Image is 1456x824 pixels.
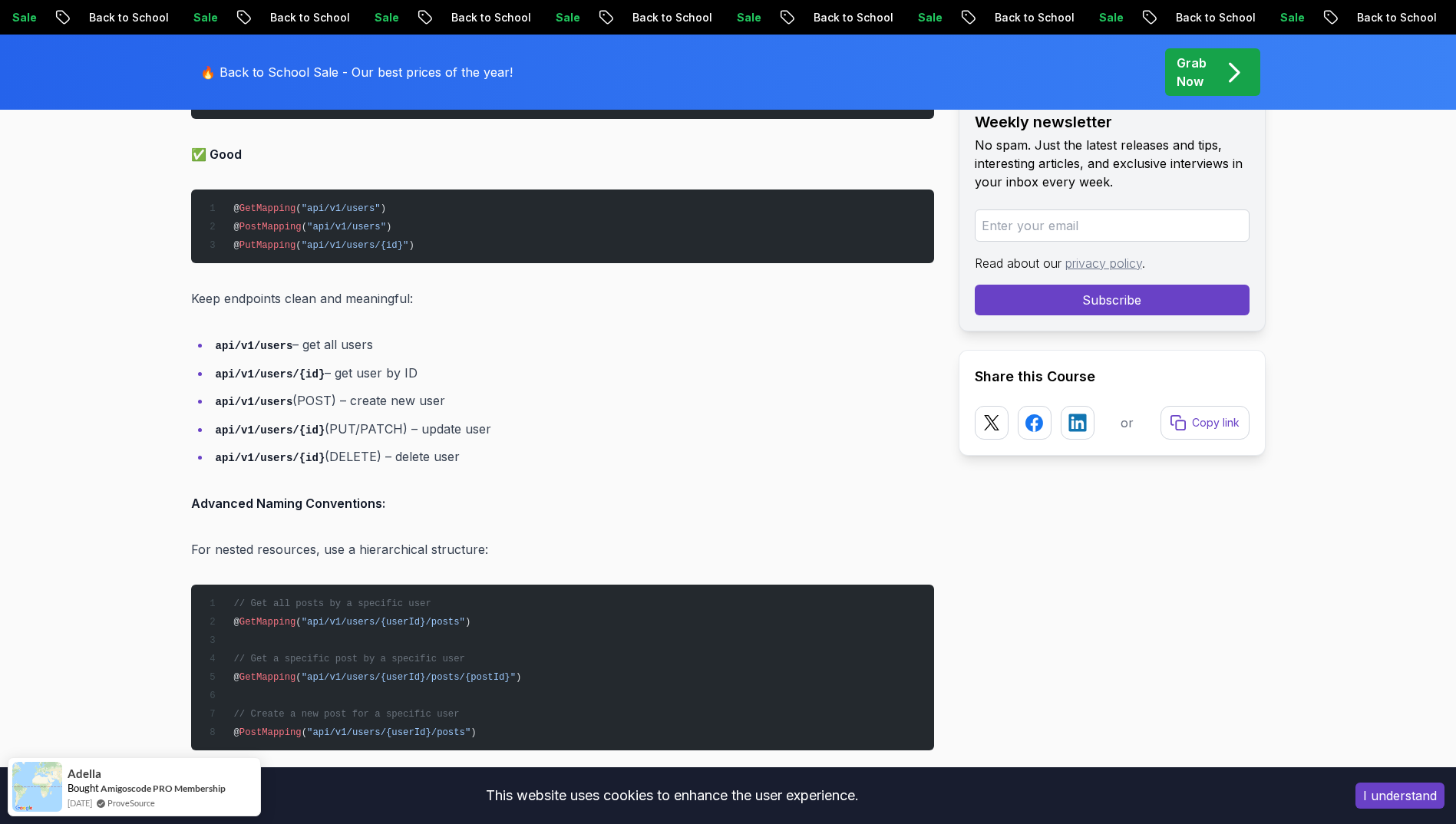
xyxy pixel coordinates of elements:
[12,762,62,812] img: provesource social proof notification image
[295,672,301,683] span: (
[233,203,239,214] span: @
[107,796,155,809] a: ProveSource
[302,222,307,232] span: (
[216,452,325,464] code: api/v1/users/{id}
[465,617,470,628] span: )
[1051,10,1100,25] p: Sale
[870,10,919,25] p: Sale
[470,727,476,738] span: )
[216,424,325,437] code: api/v1/users/{id}
[381,203,386,214] span: )
[191,288,934,309] p: Keep endpoints clean and meaningful:
[1161,406,1250,440] button: Copy link
[191,539,934,560] p: For nested resources, use a hierarchical structure:
[975,111,1250,133] h2: Weekly newsletter
[233,222,239,232] span: @
[211,390,934,412] li: (POST) – create new user
[233,709,459,720] span: // Create a new post for a specific user
[302,203,381,214] span: "api/v1/users"
[307,727,470,738] span: "api/v1/users/{userId}/posts"
[145,10,194,25] p: Sale
[211,418,934,440] li: (PUT/PATCH) – update user
[403,10,507,25] p: Back to School
[233,672,239,683] span: @
[233,240,239,251] span: @
[507,10,556,25] p: Sale
[239,203,296,214] span: GetMapping
[233,617,239,628] span: @
[239,617,296,628] span: GetMapping
[302,617,465,628] span: "api/v1/users/{userId}/posts"
[68,796,92,809] span: [DATE]
[1177,54,1207,91] p: Grab Now
[191,147,242,162] strong: ✅ Good
[584,10,688,25] p: Back to School
[216,396,293,408] code: api/v1/users
[239,222,302,232] span: PostMapping
[1065,255,1142,271] a: privacy policy
[295,617,301,628] span: (
[765,10,870,25] p: Back to School
[211,334,934,356] li: – get all users
[386,222,391,232] span: )
[1355,783,1444,809] button: Accept cookies
[211,446,934,468] li: (DELETE) – delete user
[975,209,1250,242] input: Enter your email
[233,654,464,664] span: // Get a specific post by a specific user
[688,10,738,25] p: Sale
[200,63,513,81] p: 🔥 Back to School Sale - Our best prices of the year!
[68,782,99,794] span: Bought
[408,240,414,251] span: )
[302,672,516,683] span: "api/v1/users/{userId}/posts/{postId}"
[222,10,326,25] p: Back to School
[326,10,375,25] p: Sale
[946,10,1051,25] p: Back to School
[68,767,101,780] span: Adella
[12,779,1332,812] div: This website uses cookies to enhance the user experience.
[1309,10,1413,25] p: Back to School
[1121,414,1134,432] p: or
[101,783,226,794] a: Amigoscode PRO Membership
[975,254,1250,272] p: Read about our .
[239,240,296,251] span: PutMapping
[216,340,293,352] code: api/v1/users
[975,136,1250,191] p: No spam. Just the latest releases and tips, interesting articles, and exclusive interviews in you...
[516,672,521,683] span: )
[975,285,1250,315] button: Subscribe
[216,368,325,381] code: api/v1/users/{id}
[41,10,145,25] p: Back to School
[211,362,934,384] li: – get user by ID
[239,727,302,738] span: PostMapping
[302,727,307,738] span: (
[191,496,385,511] strong: Advanced Naming Conventions:
[295,203,301,214] span: (
[1192,415,1240,430] p: Copy link
[233,598,431,609] span: // Get all posts by a specific user
[1232,10,1281,25] p: Sale
[233,727,239,738] span: @
[307,222,386,232] span: "api/v1/users"
[302,240,409,251] span: "api/v1/users/{id}"
[239,672,296,683] span: GetMapping
[1127,10,1232,25] p: Back to School
[295,240,301,251] span: (
[975,366,1250,387] h2: Share this Course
